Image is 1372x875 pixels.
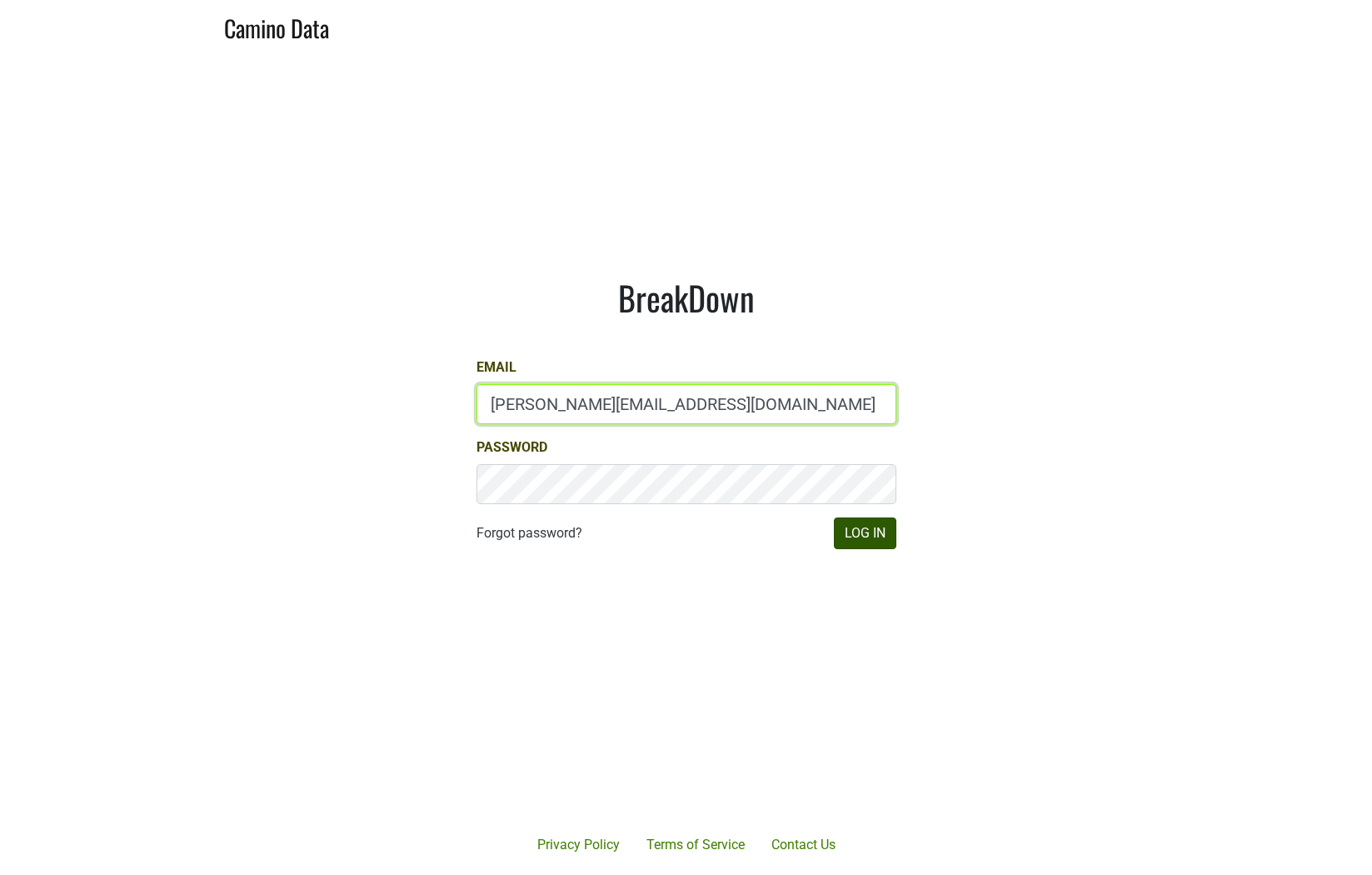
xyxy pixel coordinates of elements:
[834,517,896,549] button: Log In
[524,828,633,862] a: Privacy Policy
[633,828,758,862] a: Terms of Service
[758,828,849,862] a: Contact Us
[476,523,582,543] a: Forgot password?
[476,277,896,317] h1: BreakDown
[224,7,329,46] a: Camino Data
[476,357,516,377] label: Email
[476,437,547,457] label: Password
